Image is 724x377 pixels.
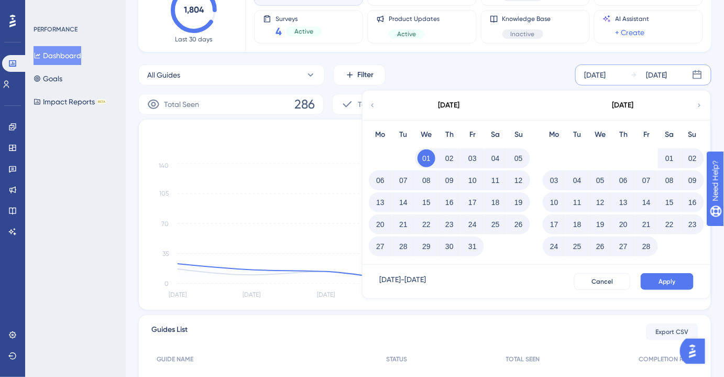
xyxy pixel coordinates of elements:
button: Impact ReportsBETA [34,92,106,111]
button: Filter [333,64,386,85]
button: 22 [418,216,435,233]
button: 13 [615,193,632,211]
button: 14 [638,193,655,211]
div: Su [507,128,530,141]
span: Apply [659,277,676,286]
button: 12 [510,171,528,189]
button: 03 [545,171,563,189]
div: [DATE] [646,69,667,81]
button: 07 [638,171,655,189]
button: 18 [487,193,504,211]
button: 21 [638,216,655,233]
tspan: [DATE] [169,292,187,299]
span: Total Seen [164,98,199,111]
button: 23 [684,216,701,233]
div: Mo [369,128,392,141]
div: [DATE] [438,99,460,112]
tspan: [DATE] [243,292,260,299]
button: 11 [487,171,504,189]
span: Active [397,30,416,38]
button: 08 [661,171,678,189]
button: 22 [661,216,678,233]
span: 4 [276,24,282,39]
span: GUIDE NAME [157,355,193,363]
button: 21 [394,216,412,233]
button: Cancel [574,273,630,290]
span: Inactive [511,30,535,38]
button: 06 [371,171,389,189]
button: 06 [615,171,632,189]
div: [DATE] [612,99,634,112]
button: 11 [568,193,586,211]
tspan: 70 [161,220,169,228]
button: 03 [464,149,481,167]
text: 1,804 [184,5,204,15]
button: 19 [510,193,528,211]
button: 01 [418,149,435,167]
div: Th [438,128,461,141]
div: Mo [543,128,566,141]
span: Product Updates [389,15,440,23]
button: 12 [591,193,609,211]
button: 31 [464,238,481,255]
div: Sa [484,128,507,141]
div: BETA [97,99,106,104]
button: 18 [568,216,586,233]
button: Goals [34,69,62,88]
button: 17 [545,216,563,233]
div: [DATE] [584,69,606,81]
button: 15 [661,193,678,211]
span: Cancel [591,277,613,286]
button: 09 [441,171,458,189]
button: 17 [464,193,481,211]
span: STATUS [386,355,407,363]
span: Need Help? [25,3,65,15]
span: COMPLETION RATE [639,355,693,363]
span: TOTAL SEEN [506,355,540,363]
span: Total Completion [358,98,415,111]
div: Su [681,128,704,141]
tspan: 0 [164,280,169,287]
div: [DATE] - [DATE] [379,273,426,290]
span: Surveys [276,15,322,22]
button: 28 [638,238,655,255]
button: 01 [661,149,678,167]
div: We [415,128,438,141]
button: Dashboard [34,46,81,65]
button: 10 [464,171,481,189]
button: 25 [487,216,504,233]
button: Apply [641,273,694,290]
button: 25 [568,238,586,255]
button: 29 [418,238,435,255]
iframe: UserGuiding AI Assistant Launcher [680,336,711,367]
button: 13 [371,193,389,211]
span: Guides List [151,324,188,340]
div: Fr [461,128,484,141]
button: 27 [371,238,389,255]
div: Tu [566,128,589,141]
button: Export CSV [646,324,698,340]
button: 04 [487,149,504,167]
button: 07 [394,171,412,189]
div: Fr [635,128,658,141]
div: Sa [658,128,681,141]
button: 15 [418,193,435,211]
div: Tu [392,128,415,141]
span: Filter [358,69,374,81]
button: 10 [545,193,563,211]
button: 09 [684,171,701,189]
button: 23 [441,216,458,233]
button: 04 [568,171,586,189]
button: 26 [591,238,609,255]
button: 05 [510,149,528,167]
span: 286 [294,96,315,113]
span: Last 30 days [175,35,213,44]
button: 16 [684,193,701,211]
button: 20 [371,216,389,233]
button: 19 [591,216,609,233]
div: We [589,128,612,141]
button: 05 [591,171,609,189]
button: 28 [394,238,412,255]
button: 16 [441,193,458,211]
